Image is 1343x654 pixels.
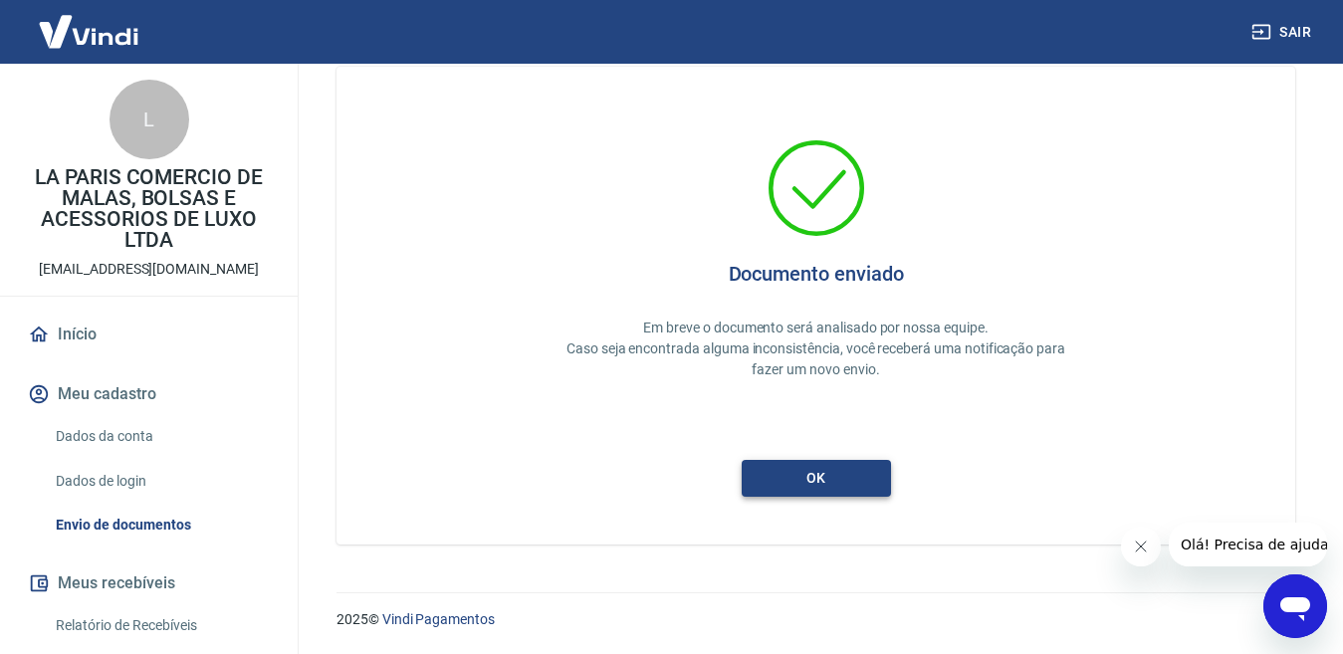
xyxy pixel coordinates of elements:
button: Meus recebíveis [24,561,274,605]
a: Envio de documentos [48,505,274,545]
button: Sair [1247,14,1319,51]
a: Relatório de Recebíveis [48,605,274,646]
span: Olá! Precisa de ajuda? [12,14,167,30]
p: Caso seja encontrada alguma inconsistência, você receberá uma notificação para fazer um novo envio. [555,338,1077,380]
p: Em breve o documento será analisado por nossa equipe. [555,318,1077,338]
p: [EMAIL_ADDRESS][DOMAIN_NAME] [39,259,259,280]
p: LA PARIS COMERCIO DE MALAS, BOLSAS E ACESSORIOS DE LUXO LTDA [16,167,282,251]
p: 2025 © [336,609,1295,630]
iframe: Fechar mensagem [1121,527,1161,566]
iframe: Botão para abrir a janela de mensagens [1263,574,1327,638]
iframe: Mensagem da empresa [1169,523,1327,566]
button: Meu cadastro [24,372,274,416]
div: L [110,80,189,159]
a: Início [24,313,274,356]
img: Vindi [24,1,153,62]
a: Dados de login [48,461,274,502]
a: Dados da conta [48,416,274,457]
button: ok [742,460,891,497]
a: Vindi Pagamentos [382,611,495,627]
h4: Documento enviado [729,262,904,286]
